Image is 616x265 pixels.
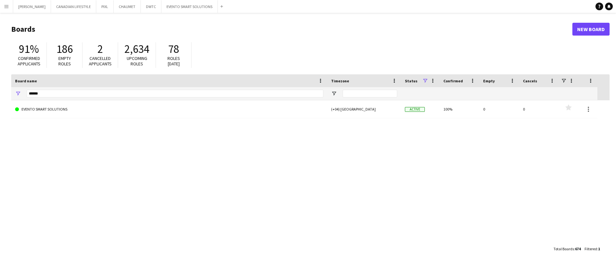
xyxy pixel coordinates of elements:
button: Open Filter Menu [331,91,337,96]
button: EVENTO SMART SOLUTIONS [161,0,218,13]
span: 1 [598,246,600,251]
span: Confirmed [443,79,463,83]
button: CHAUMET [114,0,141,13]
button: CANADIAN LIFESTYLE [51,0,96,13]
div: 0 [479,100,519,118]
span: Cancels [523,79,537,83]
button: [PERSON_NAME] [13,0,51,13]
div: : [585,243,600,255]
span: 78 [168,42,179,56]
span: Board name [15,79,37,83]
span: Filtered [585,246,597,251]
span: 674 [575,246,581,251]
span: 91% [19,42,39,56]
span: 2,634 [124,42,149,56]
div: 100% [440,100,479,118]
input: Board name Filter Input [27,90,323,97]
button: Open Filter Menu [15,91,21,96]
div: 0 [519,100,559,118]
h1: Boards [11,24,572,34]
input: Timezone Filter Input [343,90,397,97]
span: Confirmed applicants [18,55,40,67]
span: Active [405,107,425,112]
span: Timezone [331,79,349,83]
span: 186 [56,42,73,56]
div: (+04) [GEOGRAPHIC_DATA] [327,100,401,118]
span: Roles [DATE] [167,55,180,67]
button: PIXL [96,0,114,13]
span: Status [405,79,417,83]
span: Upcoming roles [127,55,147,67]
span: Empty roles [58,55,71,67]
span: 2 [98,42,103,56]
span: Cancelled applicants [89,55,112,67]
span: Total Boards [553,246,574,251]
a: EVENTO SMART SOLUTIONS [15,100,323,118]
span: Empty [483,79,495,83]
a: New Board [572,23,610,36]
div: : [553,243,581,255]
button: DWTC [141,0,161,13]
